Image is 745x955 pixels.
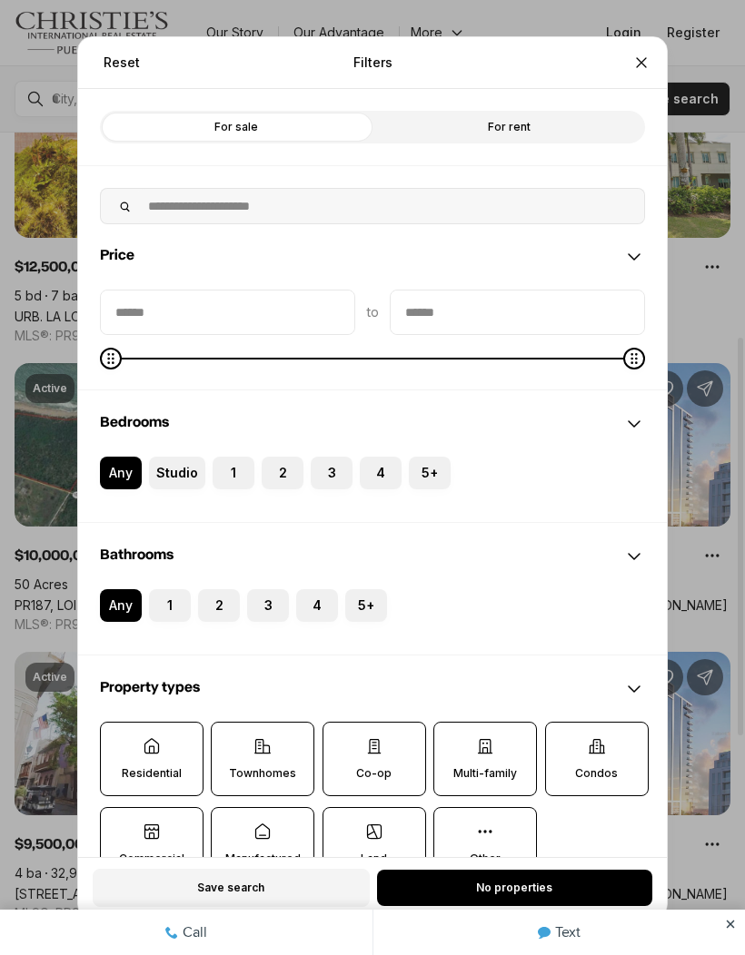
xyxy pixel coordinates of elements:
label: Any [100,457,142,489]
p: Co-op [356,766,392,781]
label: 3 [311,457,353,489]
span: Minimum [100,348,122,369]
label: For sale [100,111,372,143]
button: Save search [93,869,370,907]
button: Close [623,44,660,81]
span: No properties [476,881,552,895]
label: Studio [149,457,205,489]
label: 2 [198,589,240,622]
p: Condos [575,766,618,781]
span: Bathrooms [100,547,174,562]
label: Any [100,589,142,622]
span: Maximum [623,348,645,369]
div: Bathrooms [78,589,667,655]
p: Residential [122,766,182,781]
label: 4 [360,457,402,489]
div: Bedrooms [78,391,667,457]
button: No properties [377,870,652,906]
label: 5+ [409,457,451,489]
div: Bedrooms [78,457,667,522]
p: Filters [353,55,392,70]
div: Price [78,224,667,290]
label: 1 [149,589,191,622]
p: Multi-family [453,766,517,781]
div: Bathrooms [78,524,667,589]
label: 1 [213,457,254,489]
label: For rent [372,111,645,143]
p: Manufactured [225,852,301,866]
span: Save search [197,881,264,895]
span: Property types [100,680,200,694]
input: priceMin [101,290,354,334]
button: Reset [93,44,151,81]
p: Other [470,852,501,866]
p: Land [361,852,387,866]
input: priceMax [391,290,644,334]
span: Reset [104,55,140,70]
label: 3 [247,589,289,622]
span: Price [100,248,134,262]
label: 5+ [345,589,387,622]
p: Townhomes [229,766,296,781]
span: Bedrooms [100,415,169,429]
label: 2 [262,457,303,489]
div: Property types [78,656,667,722]
span: to [366,305,379,320]
p: Commercial [119,852,184,866]
label: 4 [296,589,338,622]
div: Price [78,290,667,389]
div: Property types [78,722,667,903]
